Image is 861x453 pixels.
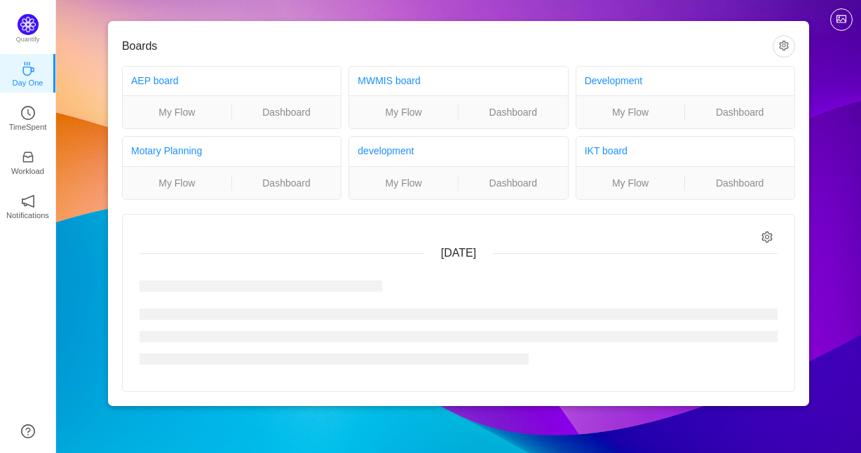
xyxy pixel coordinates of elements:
[21,150,35,164] i: icon: inbox
[21,110,35,124] a: icon: clock-circleTimeSpent
[441,247,476,259] span: [DATE]
[123,104,231,120] a: My Flow
[21,66,35,80] a: icon: coffeeDay One
[358,75,420,86] a: MWMIS board
[459,175,568,191] a: Dashboard
[685,104,794,120] a: Dashboard
[18,14,39,35] img: Quantify
[21,154,35,168] a: icon: inboxWorkload
[21,106,35,120] i: icon: clock-circle
[21,62,35,76] i: icon: coffee
[773,35,795,58] button: icon: setting
[459,104,568,120] a: Dashboard
[131,75,178,86] a: AEP board
[232,175,341,191] a: Dashboard
[232,104,341,120] a: Dashboard
[349,104,458,120] a: My Flow
[349,175,458,191] a: My Flow
[12,76,43,89] p: Day One
[685,175,794,191] a: Dashboard
[16,35,40,45] p: Quantify
[576,104,685,120] a: My Flow
[21,198,35,212] a: icon: notificationNotifications
[358,145,414,156] a: development
[585,145,628,156] a: IKT board
[131,145,202,156] a: Motary Planning
[9,121,47,133] p: TimeSpent
[21,194,35,208] i: icon: notification
[123,175,231,191] a: My Flow
[576,175,685,191] a: My Flow
[585,75,643,86] a: Development
[21,424,35,438] a: icon: question-circle
[6,209,49,222] p: Notifications
[122,39,773,53] h3: Boards
[830,8,853,31] button: icon: picture
[761,231,773,243] i: icon: setting
[11,165,44,177] p: Workload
